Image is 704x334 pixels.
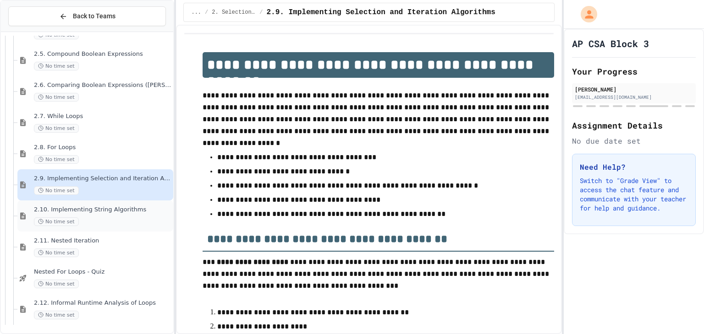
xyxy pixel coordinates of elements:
[259,9,263,16] span: /
[8,6,166,26] button: Back to Teams
[34,113,171,120] span: 2.7. While Loops
[572,65,696,78] h2: Your Progress
[34,237,171,245] span: 2.11. Nested Iteration
[34,248,79,257] span: No time set
[575,85,693,93] div: [PERSON_NAME]
[34,268,171,276] span: Nested For Loops - Quiz
[575,94,693,101] div: [EMAIL_ADDRESS][DOMAIN_NAME]
[73,11,115,21] span: Back to Teams
[266,7,495,18] span: 2.9. Implementing Selection and Iteration Algorithms
[34,175,171,183] span: 2.9. Implementing Selection and Iteration Algorithms
[34,124,79,133] span: No time set
[34,186,79,195] span: No time set
[34,155,79,164] span: No time set
[571,4,599,25] div: My Account
[212,9,256,16] span: 2. Selection and Iteration
[572,119,696,132] h2: Assignment Details
[191,9,201,16] span: ...
[34,280,79,288] span: No time set
[34,62,79,70] span: No time set
[580,162,688,172] h3: Need Help?
[205,9,208,16] span: /
[572,37,649,50] h1: AP CSA Block 3
[34,144,171,151] span: 2.8. For Loops
[572,135,696,146] div: No due date set
[34,81,171,89] span: 2.6. Comparing Boolean Expressions ([PERSON_NAME] Laws)
[34,311,79,319] span: No time set
[34,217,79,226] span: No time set
[34,50,171,58] span: 2.5. Compound Boolean Expressions
[34,206,171,214] span: 2.10. Implementing String Algorithms
[34,299,171,307] span: 2.12. Informal Runtime Analysis of Loops
[34,93,79,102] span: No time set
[580,176,688,213] p: Switch to "Grade View" to access the chat feature and communicate with your teacher for help and ...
